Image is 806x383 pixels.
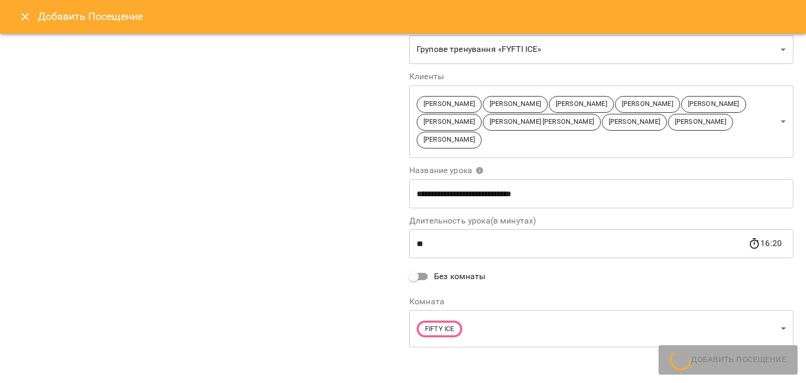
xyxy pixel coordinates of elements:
span: [PERSON_NAME] [483,99,547,109]
span: [PERSON_NAME] [417,117,481,127]
button: Close [13,4,38,29]
label: Длительность урока(в минутах) [409,217,793,225]
label: Клиенты [409,72,793,81]
span: [PERSON_NAME] [669,117,733,127]
label: Комната [409,297,793,306]
span: [PERSON_NAME] [549,99,613,109]
span: FIFTY ICE [419,324,460,334]
span: [PERSON_NAME] [602,117,666,127]
span: [PERSON_NAME] [616,99,680,109]
span: [PERSON_NAME] [417,99,481,109]
span: [PERSON_NAME] [417,135,481,145]
span: [PERSON_NAME] [682,99,746,109]
h6: Добавить Посещение [38,8,793,25]
div: Групове тренування «FYFTI ICE» [409,35,793,65]
div: FIFTY ICE [409,310,793,347]
span: [PERSON_NAME] [PERSON_NAME] [483,117,600,127]
div: [PERSON_NAME][PERSON_NAME][PERSON_NAME][PERSON_NAME][PERSON_NAME][PERSON_NAME][PERSON_NAME] [PERS... [409,85,793,158]
span: Название урока [409,166,484,175]
span: Без комнаты [434,270,486,283]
